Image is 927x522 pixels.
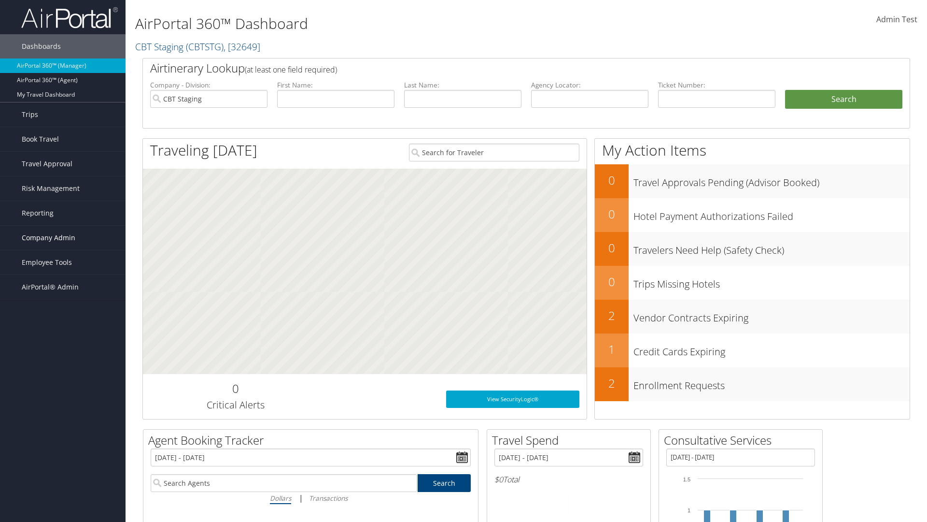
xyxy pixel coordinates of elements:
h2: 1 [595,341,629,358]
a: CBT Staging [135,40,260,53]
h2: 0 [595,240,629,256]
h1: My Action Items [595,140,910,160]
a: Search [418,474,471,492]
span: (at least one field required) [245,64,337,75]
h3: Credit Cards Expiring [633,340,910,359]
input: Search for Traveler [409,144,579,161]
h3: Travelers Need Help (Safety Check) [633,239,910,257]
i: Transactions [309,493,348,503]
h3: Hotel Payment Authorizations Failed [633,205,910,223]
button: Search [785,90,902,109]
a: 0Travel Approvals Pending (Advisor Booked) [595,164,910,198]
tspan: 1 [688,507,690,513]
h3: Enrollment Requests [633,374,910,392]
i: Dollars [270,493,291,503]
h2: 2 [595,375,629,391]
span: Company Admin [22,226,75,250]
h2: 0 [595,274,629,290]
span: AirPortal® Admin [22,275,79,299]
h3: Trips Missing Hotels [633,273,910,291]
h2: Travel Spend [492,432,650,449]
h2: 2 [595,307,629,324]
h2: 0 [595,206,629,222]
h2: 0 [595,172,629,188]
span: Book Travel [22,127,59,151]
input: Search Agents [151,474,417,492]
a: Admin Test [876,5,917,35]
span: Employee Tools [22,250,72,275]
img: airportal-logo.png [21,6,118,29]
span: Reporting [22,201,54,225]
h1: Traveling [DATE] [150,140,257,160]
span: $0 [494,474,503,485]
h3: Travel Approvals Pending (Advisor Booked) [633,171,910,189]
a: 2Enrollment Requests [595,367,910,401]
label: Agency Locator: [531,80,648,90]
a: 1Credit Cards Expiring [595,333,910,367]
a: 0Hotel Payment Authorizations Failed [595,198,910,232]
h3: Critical Alerts [150,398,321,412]
span: Admin Test [876,14,917,25]
h2: 0 [150,380,321,397]
h2: Agent Booking Tracker [148,432,478,449]
tspan: 1.5 [683,477,690,482]
span: ( CBTSTG ) [186,40,224,53]
a: 0Travelers Need Help (Safety Check) [595,232,910,266]
label: Last Name: [404,80,521,90]
a: 2Vendor Contracts Expiring [595,300,910,333]
label: Company - Division: [150,80,267,90]
h6: Total [494,474,643,485]
span: Risk Management [22,176,80,201]
a: View SecurityLogic® [446,391,579,408]
h2: Airtinerary Lookup [150,60,839,76]
span: Travel Approval [22,152,72,176]
span: Trips [22,102,38,127]
h3: Vendor Contracts Expiring [633,306,910,325]
h1: AirPortal 360™ Dashboard [135,14,657,34]
h2: Consultative Services [664,432,822,449]
span: Dashboards [22,34,61,58]
a: 0Trips Missing Hotels [595,266,910,300]
span: , [ 32649 ] [224,40,260,53]
label: First Name: [277,80,394,90]
div: | [151,492,471,504]
label: Ticket Number: [658,80,775,90]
